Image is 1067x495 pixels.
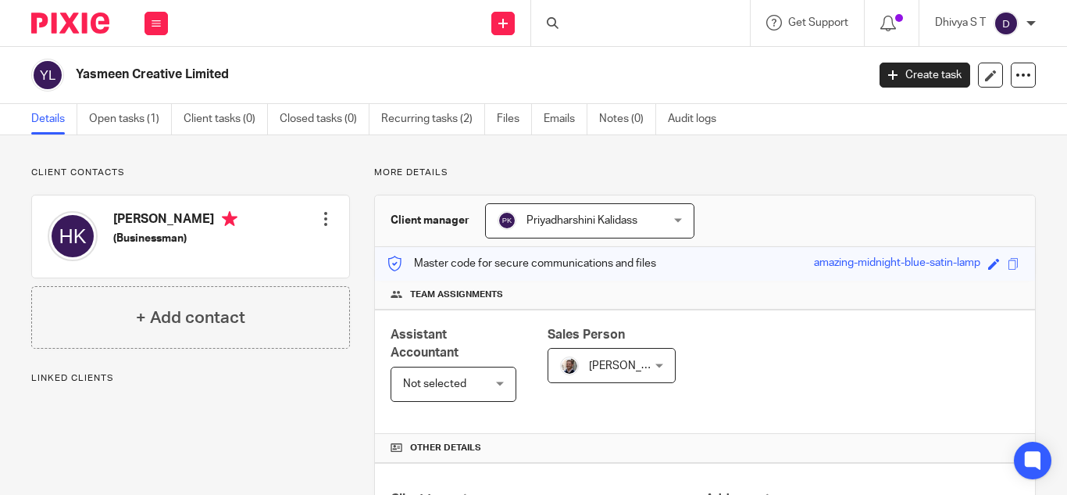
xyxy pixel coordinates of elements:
[814,255,980,273] div: amazing-midnight-blue-satin-lamp
[387,256,656,271] p: Master code for secure communications and files
[403,378,466,389] span: Not selected
[935,15,986,30] p: Dhivya S T
[526,215,637,226] span: Priyadharshini Kalidass
[410,289,503,301] span: Team assignments
[76,66,700,83] h2: Yasmeen Creative Limited
[222,211,237,227] i: Primary
[184,104,268,135] a: Client tasks (0)
[31,59,64,91] img: svg%3E
[113,211,237,231] h4: [PERSON_NAME]
[374,167,1036,179] p: More details
[31,372,350,385] p: Linked clients
[381,104,485,135] a: Recurring tasks (2)
[880,63,970,88] a: Create task
[994,11,1019,36] img: svg%3E
[89,104,172,135] a: Open tasks (1)
[589,360,675,371] span: [PERSON_NAME]
[599,104,656,135] a: Notes (0)
[280,104,369,135] a: Closed tasks (0)
[410,442,481,454] span: Other details
[31,167,350,179] p: Client contacts
[113,231,237,246] h5: (Businessman)
[48,211,98,261] img: svg%3E
[788,17,848,28] span: Get Support
[497,104,532,135] a: Files
[391,213,469,228] h3: Client manager
[544,104,587,135] a: Emails
[391,328,459,359] span: Assistant Accountant
[136,306,245,330] h4: + Add contact
[668,104,728,135] a: Audit logs
[560,357,579,375] img: Matt%20Circle.png
[31,13,109,34] img: Pixie
[498,211,516,230] img: svg%3E
[548,328,625,341] span: Sales Person
[31,104,77,135] a: Details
